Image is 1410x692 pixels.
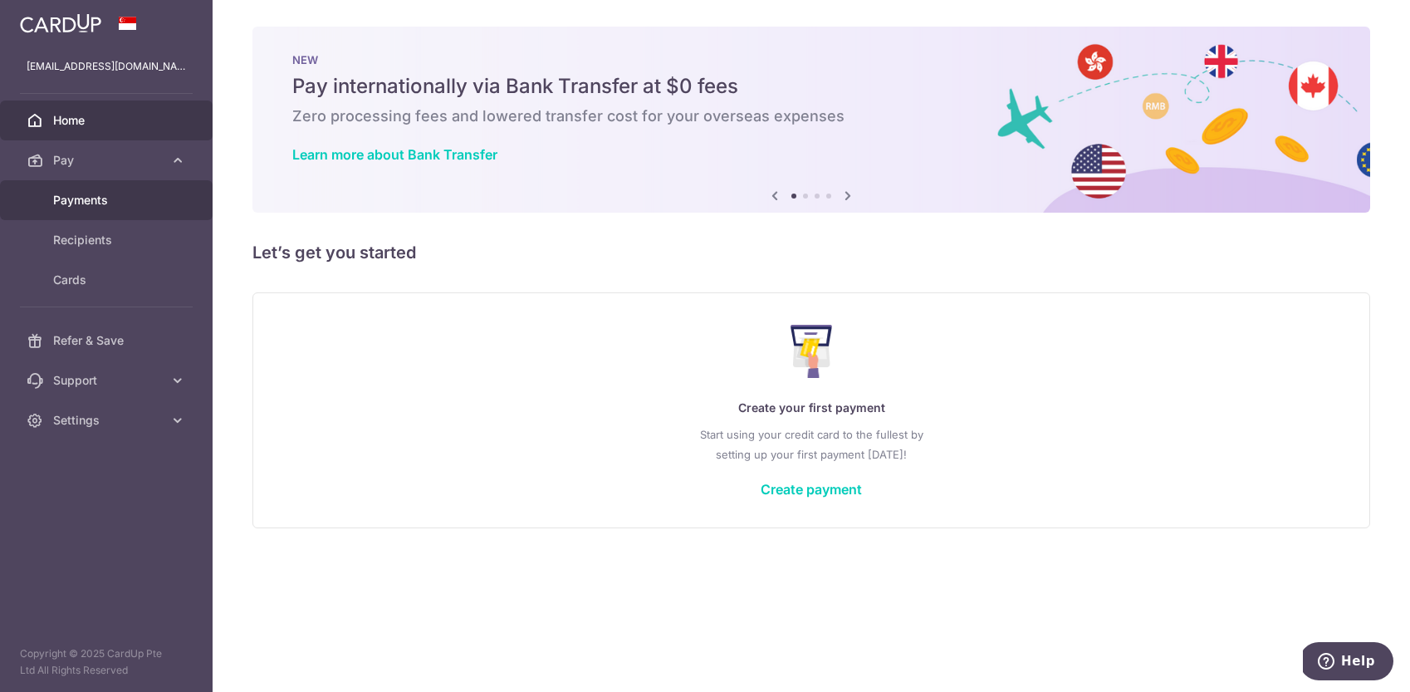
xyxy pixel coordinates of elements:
[53,112,163,129] span: Home
[53,412,163,429] span: Settings
[53,372,163,389] span: Support
[292,106,1330,126] h6: Zero processing fees and lowered transfer cost for your overseas expenses
[286,398,1336,418] p: Create your first payment
[53,272,163,288] span: Cards
[292,73,1330,100] h5: Pay internationally via Bank Transfer at $0 fees
[53,332,163,349] span: Refer & Save
[286,425,1336,464] p: Start using your credit card to the fullest by setting up your first payment [DATE]!
[27,58,186,75] p: [EMAIL_ADDRESS][DOMAIN_NAME]
[53,192,163,209] span: Payments
[791,325,833,378] img: Make Payment
[292,53,1330,66] p: NEW
[1303,642,1393,684] iframe: Opens a widget where you can find more information
[292,146,497,163] a: Learn more about Bank Transfer
[252,239,1370,266] h5: Let’s get you started
[53,152,163,169] span: Pay
[252,27,1370,213] img: Bank transfer banner
[20,13,101,33] img: CardUp
[761,481,862,498] a: Create payment
[53,232,163,248] span: Recipients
